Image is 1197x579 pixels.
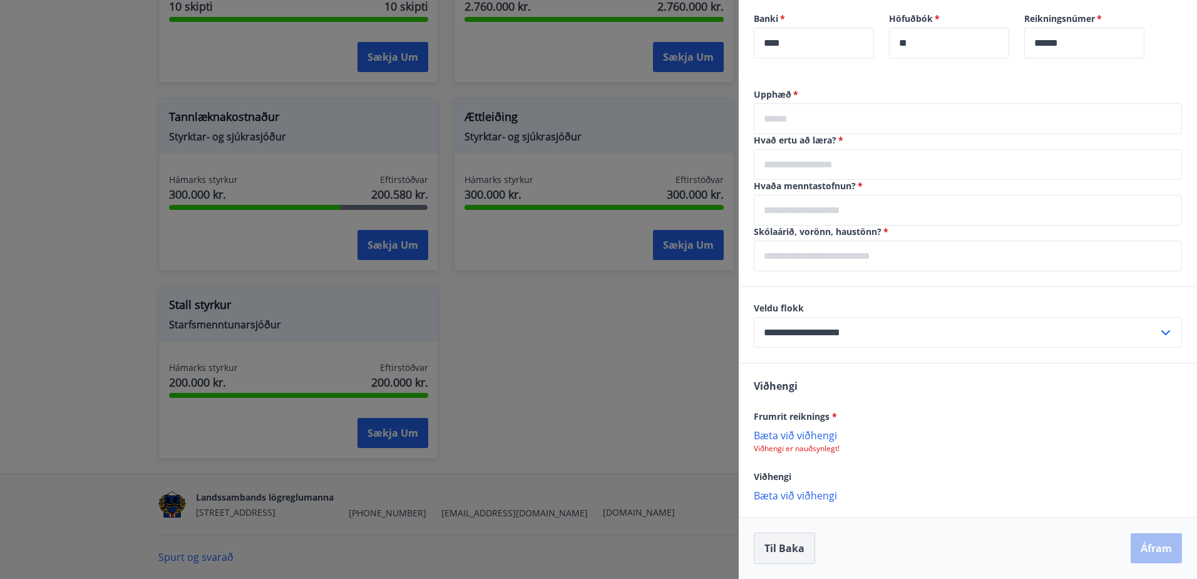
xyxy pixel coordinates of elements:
[754,226,1182,238] label: Skólaárið, vorönn, haustönn?
[754,410,837,422] span: Frumrit reiknings
[754,180,1182,192] label: Hvaða menntastofnun?
[754,533,815,564] button: Til baka
[754,302,1182,315] label: Veldu flokk
[754,489,1182,501] p: Bæta við viðhengi
[754,195,1182,226] div: Hvaða menntastofnun?
[889,13,1009,25] label: Höfuðbók
[754,149,1182,180] div: Hvað ertu að læra?
[754,429,1182,441] p: Bæta við viðhengi
[754,241,1182,271] div: Skólaárið, vorönn, haustönn?
[754,471,791,482] span: Viðhengi
[754,103,1182,134] div: Upphæð
[754,134,1182,147] label: Hvað ertu að læra?
[754,444,1182,454] p: Viðhengi er nauðsynlegt!
[1024,13,1144,25] label: Reikningsnúmer
[754,88,1182,101] label: Upphæð
[754,13,874,25] label: Banki
[754,379,798,393] span: Viðhengi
